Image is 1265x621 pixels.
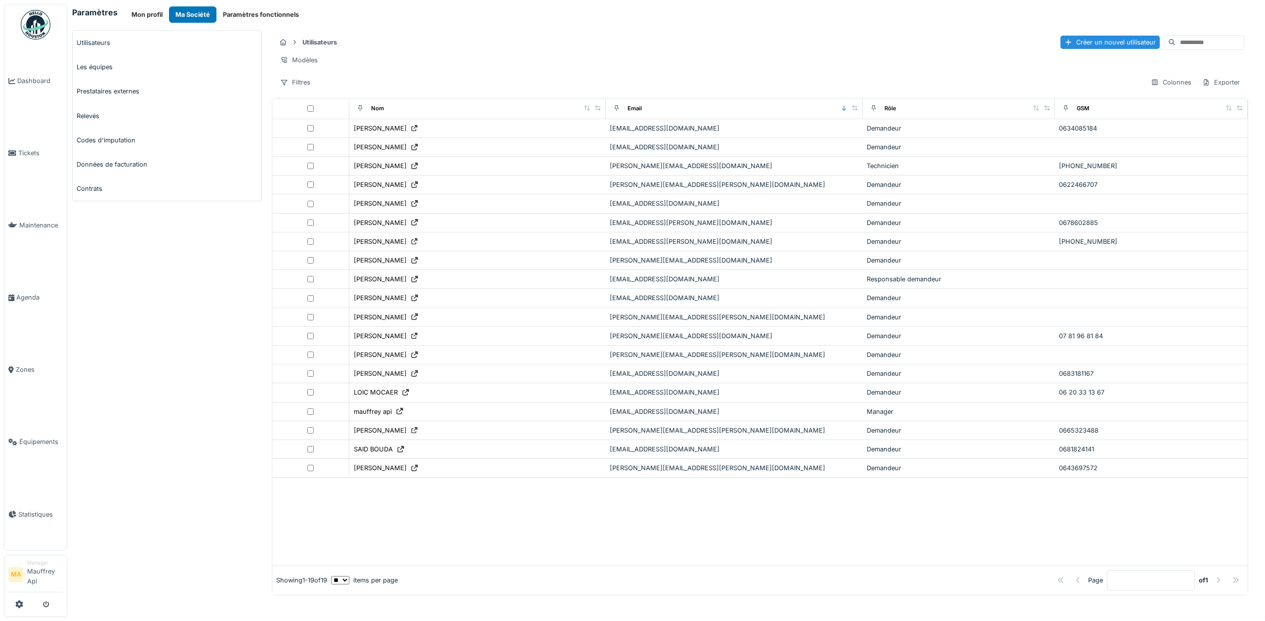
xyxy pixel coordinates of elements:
div: Nom [371,104,384,113]
div: Demandeur [867,369,1052,378]
div: [EMAIL_ADDRESS][DOMAIN_NAME] [610,274,858,284]
div: [PERSON_NAME] [354,218,407,227]
div: Demandeur [867,124,1052,133]
li: MA [8,567,23,582]
div: 0681824141 [1059,444,1244,454]
div: Demandeur [867,237,1052,246]
a: Équipements [4,406,67,478]
div: 0634085184 [1059,124,1244,133]
div: Demandeur [867,331,1052,341]
a: Maintenance [4,189,67,262]
div: Demandeur [867,199,1052,208]
div: [EMAIL_ADDRESS][DOMAIN_NAME] [610,293,858,303]
div: 0678602885 [1059,218,1244,227]
div: Demandeur [867,218,1052,227]
div: [PERSON_NAME][EMAIL_ADDRESS][PERSON_NAME][DOMAIN_NAME] [610,463,858,473]
a: Prestataires externes [73,79,261,103]
div: [PERSON_NAME][EMAIL_ADDRESS][PERSON_NAME][DOMAIN_NAME] [610,312,858,322]
div: [PERSON_NAME] [354,180,407,189]
div: [EMAIL_ADDRESS][PERSON_NAME][DOMAIN_NAME] [610,218,858,227]
li: Mauffrey Api [27,559,63,590]
div: Rôle [885,104,896,113]
div: [EMAIL_ADDRESS][DOMAIN_NAME] [610,199,858,208]
div: [PERSON_NAME] [354,256,407,265]
strong: of 1 [1199,576,1208,585]
div: LOIC MOCAER [354,388,398,397]
button: Ma Société [169,6,216,23]
div: SAID BOUDA [354,444,393,454]
div: Demandeur [867,350,1052,359]
div: [PERSON_NAME] [354,274,407,284]
div: Demandeur [867,388,1052,397]
a: Mon profil [125,6,169,23]
div: [PERSON_NAME] [354,237,407,246]
div: GSM [1077,104,1089,113]
div: [PERSON_NAME][EMAIL_ADDRESS][DOMAIN_NAME] [610,256,858,265]
div: [PERSON_NAME] [354,369,407,378]
div: [PERSON_NAME] [354,124,407,133]
div: [PERSON_NAME][EMAIL_ADDRESS][PERSON_NAME][DOMAIN_NAME] [610,180,858,189]
div: Modèles [276,53,322,67]
a: Données de facturation [73,152,261,177]
div: Manager [867,407,1052,416]
button: Paramètres fonctionnels [216,6,305,23]
div: 0622466707 [1059,180,1244,189]
div: [EMAIL_ADDRESS][PERSON_NAME][DOMAIN_NAME] [610,237,858,246]
div: [PERSON_NAME] [354,426,407,435]
div: Exporter [1198,75,1244,89]
div: items per page [331,576,398,585]
strong: Utilisateurs [298,38,341,47]
div: [PERSON_NAME] [354,142,407,152]
a: Codes d'imputation [73,128,261,152]
div: [PERSON_NAME] [354,199,407,208]
div: Responsable demandeur [867,274,1052,284]
div: [PHONE_NUMBER] [1059,237,1244,246]
div: [PERSON_NAME][EMAIL_ADDRESS][DOMAIN_NAME] [610,331,858,341]
div: [EMAIL_ADDRESS][DOMAIN_NAME] [610,124,858,133]
div: [PERSON_NAME] [354,331,407,341]
div: mauffrey api [354,407,392,416]
div: Demandeur [867,142,1052,152]
div: Demandeur [867,180,1052,189]
img: Badge_color-CXgf-gQk.svg [21,10,50,40]
div: [PERSON_NAME][EMAIL_ADDRESS][DOMAIN_NAME] [610,161,858,171]
div: [EMAIL_ADDRESS][DOMAIN_NAME] [610,369,858,378]
div: Page [1088,576,1103,585]
div: [PHONE_NUMBER] [1059,161,1244,171]
div: 0683181167 [1059,369,1244,378]
div: Email [628,104,642,113]
a: Agenda [4,262,67,334]
div: 06 20 33 13 67 [1059,388,1244,397]
div: Technicien [867,161,1052,171]
div: [PERSON_NAME] [354,463,407,473]
div: [PERSON_NAME] [354,312,407,322]
div: [PERSON_NAME][EMAIL_ADDRESS][PERSON_NAME][DOMAIN_NAME] [610,426,858,435]
div: Demandeur [867,426,1052,435]
div: Colonnes [1146,75,1196,89]
a: Utilisateurs [73,31,261,55]
a: Statistiques [4,478,67,550]
a: Relevés [73,104,261,128]
a: MA ManagerMauffrey Api [8,559,63,592]
div: Filtres [276,75,315,89]
div: 0665323488 [1059,426,1244,435]
div: Demandeur [867,444,1052,454]
div: [EMAIL_ADDRESS][DOMAIN_NAME] [610,407,858,416]
a: Les équipes [73,55,261,79]
span: Zones [16,365,63,374]
div: 0643697572 [1059,463,1244,473]
div: Demandeur [867,312,1052,322]
span: Agenda [16,293,63,302]
div: [PERSON_NAME] [354,293,407,303]
h6: Paramètres [72,8,118,17]
div: Manager [27,559,63,567]
div: Demandeur [867,463,1052,473]
a: Zones [4,334,67,406]
a: Contrats [73,177,261,201]
div: [PERSON_NAME] [354,161,407,171]
a: Dashboard [4,45,67,117]
div: [EMAIL_ADDRESS][DOMAIN_NAME] [610,388,858,397]
div: Demandeur [867,293,1052,303]
div: [EMAIL_ADDRESS][DOMAIN_NAME] [610,444,858,454]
